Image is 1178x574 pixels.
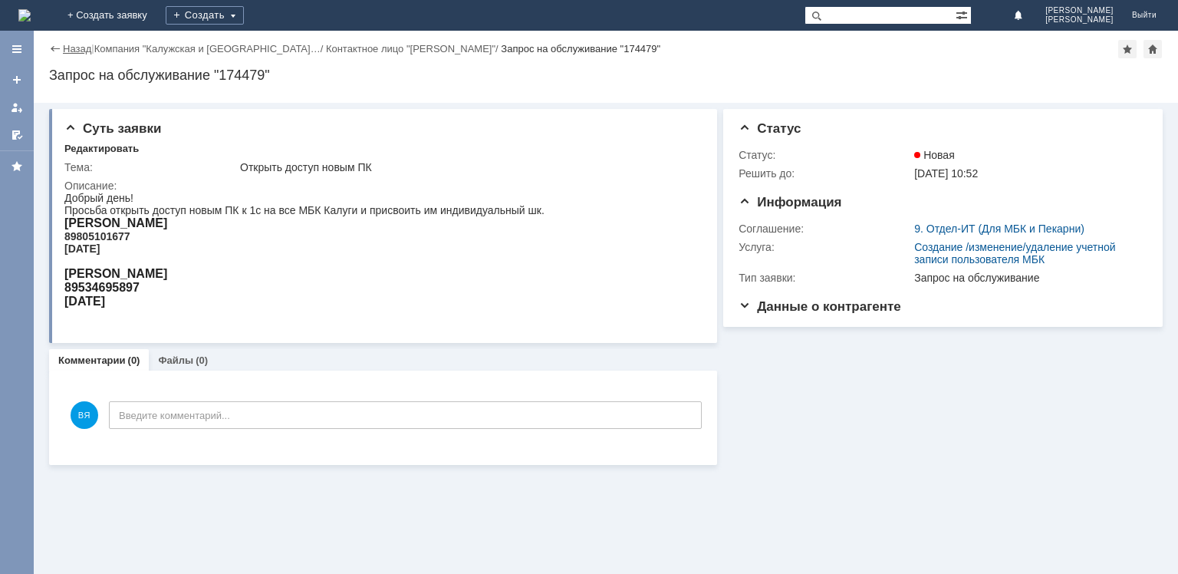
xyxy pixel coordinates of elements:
div: Статус: [739,149,911,161]
div: Запрос на обслуживание "174479" [501,43,660,54]
div: Услуга: [739,241,911,253]
div: Запрос на обслуживание "174479" [49,68,1163,83]
div: (0) [128,355,140,366]
div: / [94,43,326,54]
a: Компания "Калужская и [GEOGRAPHIC_DATA]… [94,43,321,54]
div: Описание: [64,180,699,192]
span: [PERSON_NAME] [1045,15,1114,25]
div: (0) [196,355,208,366]
span: Информация [739,195,841,209]
a: Создать заявку [5,68,29,92]
span: Новая [914,149,955,161]
img: logo [18,9,31,21]
span: ВЯ [71,401,98,429]
span: [DATE] 10:52 [914,167,978,180]
a: Создание /изменение/удаление учетной записи пользователя МБК [914,241,1115,266]
div: Решить до: [739,167,911,180]
a: Мои согласования [5,123,29,147]
div: Добавить в избранное [1118,40,1137,58]
a: Мои заявки [5,95,29,120]
a: 9. Отдел-ИТ (Для МБК и Пекарни) [914,223,1084,235]
span: Данные о контрагенте [739,299,901,314]
div: | [91,42,94,54]
span: Статус [739,121,801,136]
div: Открыть доступ новым ПК [240,161,696,173]
a: Перейти на домашнюю страницу [18,9,31,21]
div: Тема: [64,161,237,173]
span: [PERSON_NAME] [1045,6,1114,15]
div: / [326,43,501,54]
a: Файлы [158,355,193,366]
div: Тип заявки: [739,272,911,284]
div: Редактировать [64,143,139,155]
span: Расширенный поиск [956,7,971,21]
div: Запрос на обслуживание [914,272,1140,284]
a: Комментарии [58,355,126,366]
div: Соглашение: [739,223,911,235]
a: Назад [63,43,91,54]
div: Сделать домашней страницей [1143,40,1162,58]
a: Контактное лицо "[PERSON_NAME]" [326,43,495,54]
span: Суть заявки [64,121,161,136]
div: Создать [166,6,244,25]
